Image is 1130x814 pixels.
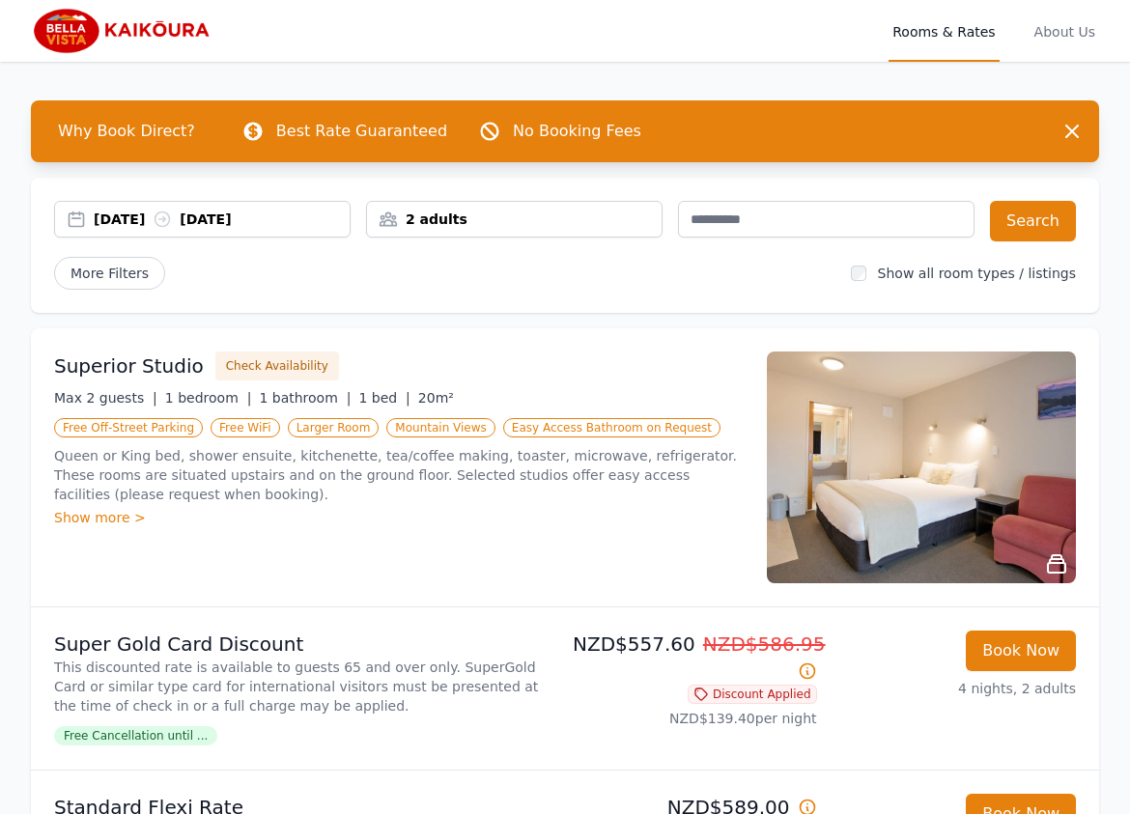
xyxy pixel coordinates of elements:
p: Super Gold Card Discount [54,631,557,658]
span: Mountain Views [386,418,494,437]
p: Best Rate Guaranteed [276,120,447,143]
button: Check Availability [215,351,339,380]
p: 4 nights, 2 adults [833,679,1077,698]
span: Larger Room [288,418,380,437]
span: Free WiFi [211,418,280,437]
span: Discount Applied [688,685,817,704]
div: [DATE] [DATE] [94,210,350,229]
p: This discounted rate is available to guests 65 and over only. SuperGold Card or similar type card... [54,658,557,716]
h3: Superior Studio [54,352,204,379]
span: Free Cancellation until ... [54,726,217,745]
span: NZD$586.95 [703,632,826,656]
span: More Filters [54,257,165,290]
span: Max 2 guests | [54,390,157,406]
button: Search [990,201,1076,241]
button: Book Now [966,631,1076,671]
span: 1 bedroom | [165,390,252,406]
p: No Booking Fees [513,120,641,143]
span: 1 bathroom | [259,390,351,406]
span: Free Off-Street Parking [54,418,203,437]
span: Why Book Direct? [42,112,211,151]
span: Easy Access Bathroom on Request [503,418,720,437]
p: NZD$139.40 per night [573,709,817,728]
span: 1 bed | [358,390,410,406]
div: 2 adults [367,210,662,229]
div: Show more > [54,508,744,527]
span: 20m² [418,390,454,406]
img: Bella Vista Kaikoura [31,8,216,54]
p: Queen or King bed, shower ensuite, kitchenette, tea/coffee making, toaster, microwave, refrigerat... [54,446,744,504]
label: Show all room types / listings [878,266,1076,281]
p: NZD$557.60 [573,631,817,685]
